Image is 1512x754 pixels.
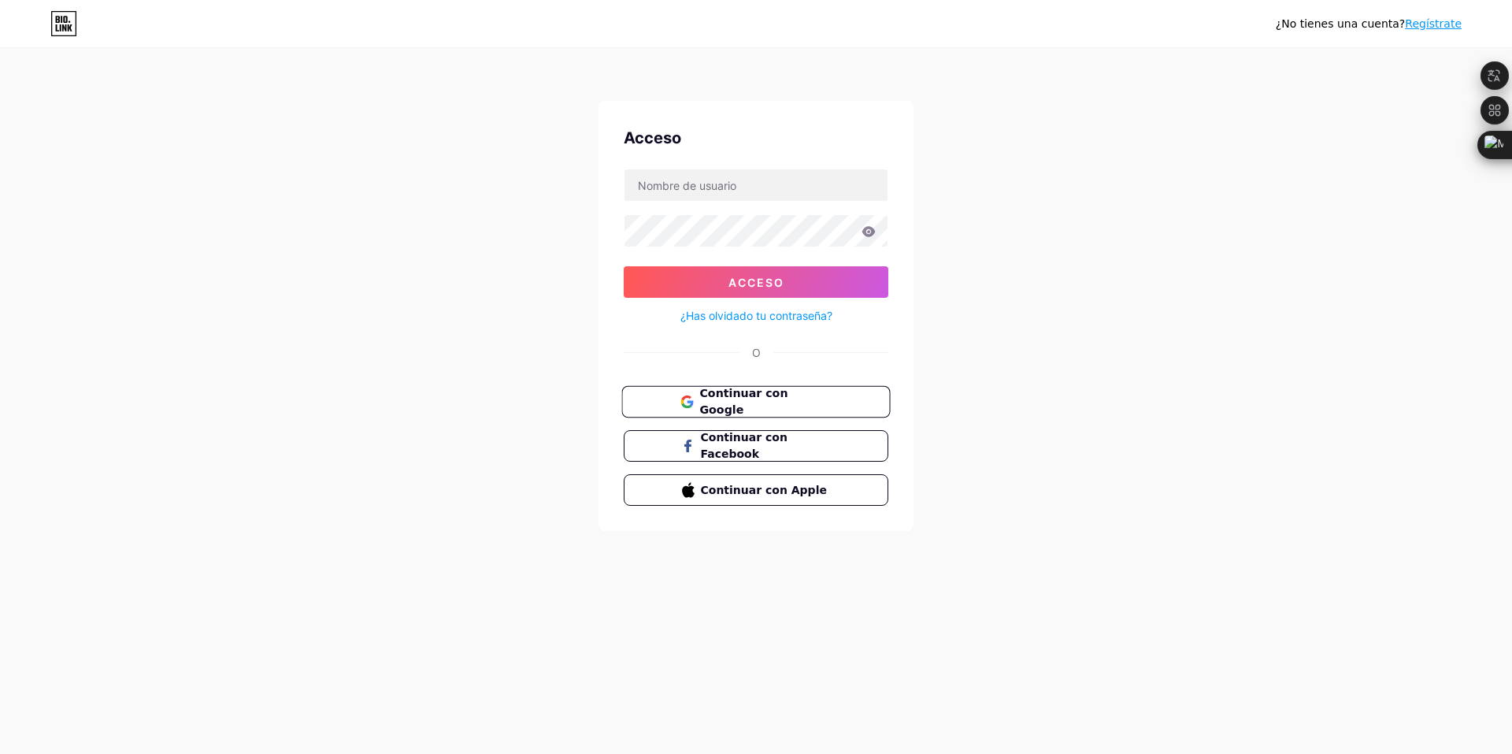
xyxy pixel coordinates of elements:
font: ¿No tienes una cuenta? [1276,17,1405,30]
font: Acceso [728,276,784,289]
font: Continuar con Apple [701,484,827,496]
font: Acceso [624,128,681,147]
button: Continuar con Google [621,386,890,418]
button: Continuar con Apple [624,474,888,506]
button: Continuar con Facebook [624,430,888,462]
button: Acceso [624,266,888,298]
font: Continuar con Google [699,387,787,417]
font: ¿Has olvidado tu contraseña? [680,309,832,322]
a: Continuar con Google [624,386,888,418]
a: Regístrate [1405,17,1462,30]
font: Continuar con Facebook [701,431,787,460]
a: ¿Has olvidado tu contraseña? [680,307,832,324]
font: O [752,346,761,359]
input: Nombre de usuario [624,169,888,201]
